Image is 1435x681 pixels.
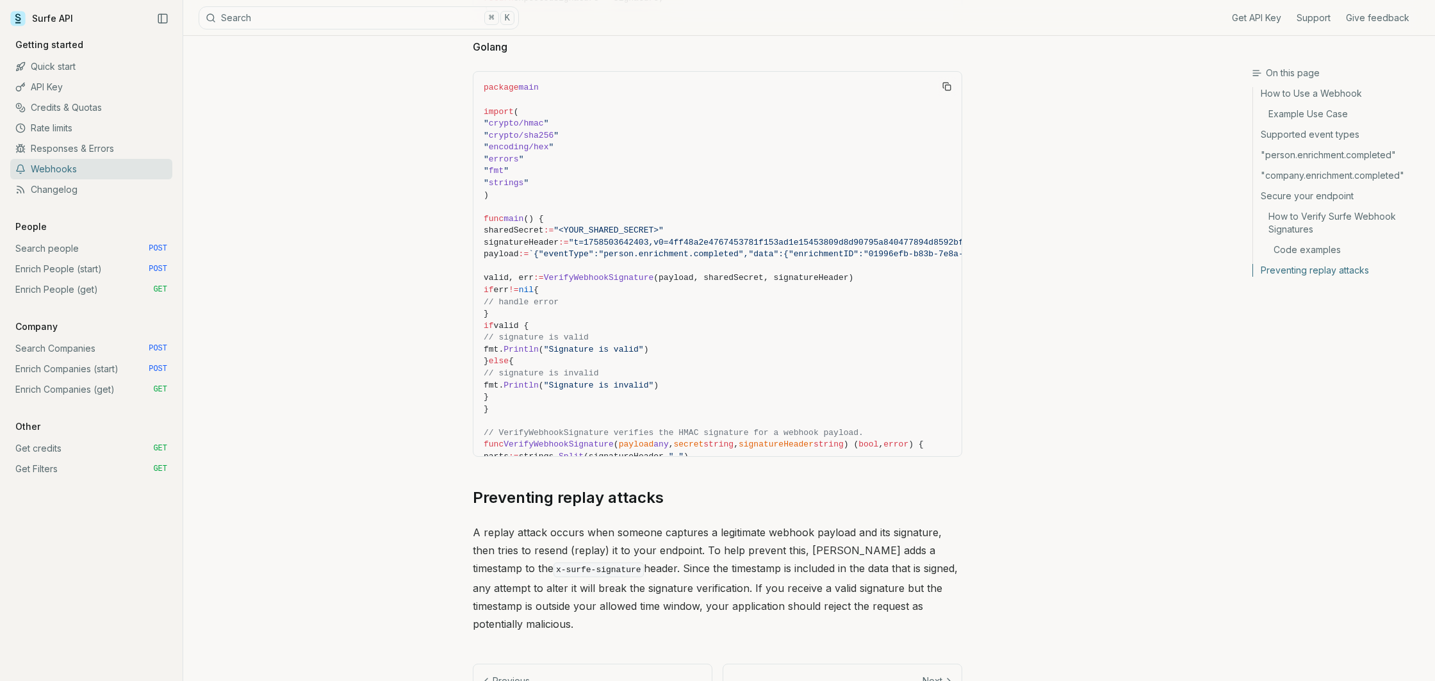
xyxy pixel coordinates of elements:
[653,439,668,449] span: any
[669,439,674,449] span: ,
[614,439,619,449] span: (
[484,11,498,25] kbd: ⌘
[553,131,559,140] span: "
[484,285,494,295] span: if
[484,404,489,414] span: }
[509,285,519,295] span: !=
[10,56,172,77] a: Quick start
[489,154,519,164] span: errors
[473,40,507,53] strong: Golang
[653,381,659,390] span: )
[153,9,172,28] button: Collapse Sidebar
[10,320,63,333] p: Company
[484,332,589,342] span: // signature is valid
[489,178,524,188] span: strings
[10,359,172,379] a: Enrich Companies (start) POST
[703,439,734,449] span: string
[484,381,504,390] span: fmt.
[10,438,172,459] a: Get credits GET
[484,83,519,92] span: package
[484,273,534,283] span: valid, err
[149,364,167,374] span: POST
[619,439,654,449] span: payload
[1346,12,1409,24] a: Give feedback
[10,118,172,138] a: Rate limits
[153,384,167,395] span: GET
[1253,186,1425,206] a: Secure your endpoint
[544,226,554,235] span: :=
[539,381,544,390] span: (
[484,190,489,200] span: )
[489,356,509,366] span: else
[484,166,489,176] span: "
[199,6,519,29] button: Search⌘K
[484,428,864,438] span: // VerifyWebhookSignature verifies the HMAC signature for a webhook payload.
[10,238,172,259] a: Search people POST
[489,142,549,152] span: encoding/hex
[844,439,858,449] span: ) (
[553,226,664,235] span: "<YOUR_SHARED_SECRET>"
[484,238,559,247] span: signatureHeader
[10,279,172,300] a: Enrich People (get) GET
[484,439,504,449] span: func
[10,159,172,179] a: Webhooks
[484,214,504,224] span: func
[674,439,704,449] span: secret
[10,420,45,433] p: Other
[484,321,494,331] span: if
[1253,206,1425,240] a: How to Verify Surfe Webhook Signatures
[504,345,539,354] span: Println
[504,214,523,224] span: main
[10,338,172,359] a: Search Companies POST
[484,452,509,461] span: parts
[569,238,994,247] span: "t=1758503642403,v0=4ff48a2e4767453781f153ad1e15453809d8d90795a840477894d8592bffd79f"
[484,345,504,354] span: fmt.
[544,273,654,283] span: VerifyWebhookSignature
[519,83,539,92] span: main
[153,443,167,454] span: GET
[1253,165,1425,186] a: "company.enrichment.completed"
[539,345,544,354] span: (
[553,562,644,577] code: x-surfe-signature
[484,309,489,318] span: }
[489,131,553,140] span: crypto/sha256
[1253,87,1425,104] a: How to Use a Webhook
[523,214,543,224] span: () {
[1232,12,1281,24] a: Get API Key
[484,356,489,366] span: }
[883,439,908,449] span: error
[584,452,669,461] span: (signatureHeader,
[10,38,88,51] p: Getting started
[473,523,962,633] p: A replay attack occurs when someone captures a legitimate webhook payload and its signature, then...
[509,356,514,366] span: {
[814,439,844,449] span: string
[534,285,539,295] span: {
[908,439,923,449] span: ) {
[559,238,569,247] span: :=
[937,77,956,96] button: Copy Text
[10,9,73,28] a: Surfe API
[484,392,489,402] span: }
[1253,104,1425,124] a: Example Use Case
[509,452,519,461] span: :=
[504,439,614,449] span: VerifyWebhookSignature
[149,264,167,274] span: POST
[504,166,509,176] span: "
[149,243,167,254] span: POST
[484,226,544,235] span: sharedSecret
[10,77,172,97] a: API Key
[734,439,739,449] span: ,
[10,459,172,479] a: Get Filters GET
[484,154,489,164] span: "
[544,345,644,354] span: "Signature is valid"
[484,297,559,307] span: // handle error
[489,119,544,128] span: crypto/hmac
[473,488,664,508] a: Preventing replay attacks
[484,368,598,378] span: // signature is invalid
[10,138,172,159] a: Responses & Errors
[10,259,172,279] a: Enrich People (start) POST
[644,345,649,354] span: )
[1253,145,1425,165] a: "person.enrichment.completed"
[484,119,489,128] span: "
[519,154,524,164] span: "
